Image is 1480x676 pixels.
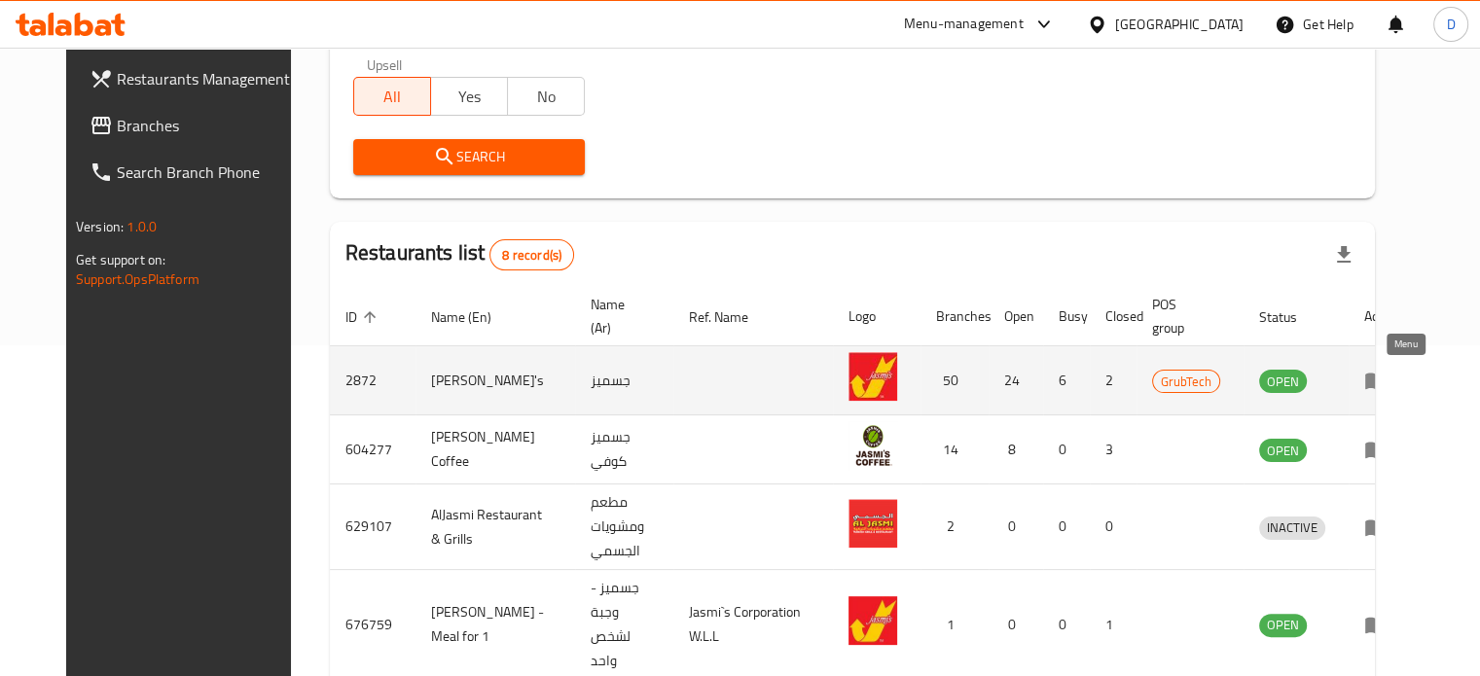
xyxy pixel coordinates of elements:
[1153,371,1219,393] span: GrubTech
[74,149,313,196] a: Search Branch Phone
[330,346,415,415] td: 2872
[575,415,673,484] td: جسميز كوفي
[833,287,920,346] th: Logo
[126,214,157,239] span: 1.0.0
[1090,484,1137,570] td: 0
[330,415,415,484] td: 604277
[989,484,1043,570] td: 0
[1259,614,1307,636] span: OPEN
[848,596,897,645] img: Jasmi's -Meal for 1
[1259,516,1325,539] span: INACTIVE
[330,484,415,570] td: 629107
[689,305,774,329] span: Ref. Name
[1364,613,1400,636] div: Menu
[507,77,585,116] button: No
[1259,371,1307,393] span: OPEN
[1043,346,1090,415] td: 6
[415,346,575,415] td: [PERSON_NAME]'s
[1364,516,1400,539] div: Menu
[920,287,989,346] th: Branches
[1259,370,1307,393] div: OPEN
[362,83,423,111] span: All
[1090,346,1137,415] td: 2
[1446,14,1455,35] span: D
[117,114,298,137] span: Branches
[591,293,650,339] span: Name (Ar)
[989,346,1043,415] td: 24
[989,415,1043,484] td: 8
[76,267,199,292] a: Support.OpsPlatform
[1259,440,1307,462] span: OPEN
[490,246,573,265] span: 8 record(s)
[1043,484,1090,570] td: 0
[415,415,575,484] td: [PERSON_NAME] Coffee
[1259,305,1322,329] span: Status
[1349,287,1416,346] th: Action
[76,247,165,272] span: Get support on:
[848,499,897,548] img: AlJasmi Restaurant & Grills
[904,13,1024,36] div: Menu-management
[353,139,586,175] button: Search
[1152,293,1220,339] span: POS group
[848,421,897,470] img: Jasmi's Coffee
[1259,614,1307,637] div: OPEN
[117,67,298,90] span: Restaurants Management
[920,484,989,570] td: 2
[1043,287,1090,346] th: Busy
[367,57,403,71] label: Upsell
[430,77,508,116] button: Yes
[1090,415,1137,484] td: 3
[345,305,382,329] span: ID
[1259,439,1307,462] div: OPEN
[1259,516,1325,540] div: INACTIVE
[74,102,313,149] a: Branches
[353,77,431,116] button: All
[516,83,577,111] span: No
[439,83,500,111] span: Yes
[1320,231,1367,278] div: Export file
[1043,415,1090,484] td: 0
[848,352,897,401] img: Jasmi's
[415,484,575,570] td: AlJasmi Restaurant & Grills
[1364,438,1400,461] div: Menu
[76,214,124,239] span: Version:
[920,415,989,484] td: 14
[575,484,673,570] td: مطعم ومشويات الجسمي
[920,346,989,415] td: 50
[345,238,574,270] h2: Restaurants list
[117,160,298,184] span: Search Branch Phone
[369,145,570,169] span: Search
[575,346,673,415] td: جسميز
[1090,287,1137,346] th: Closed
[489,239,574,270] div: Total records count
[74,55,313,102] a: Restaurants Management
[1115,14,1244,35] div: [GEOGRAPHIC_DATA]
[989,287,1043,346] th: Open
[431,305,517,329] span: Name (En)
